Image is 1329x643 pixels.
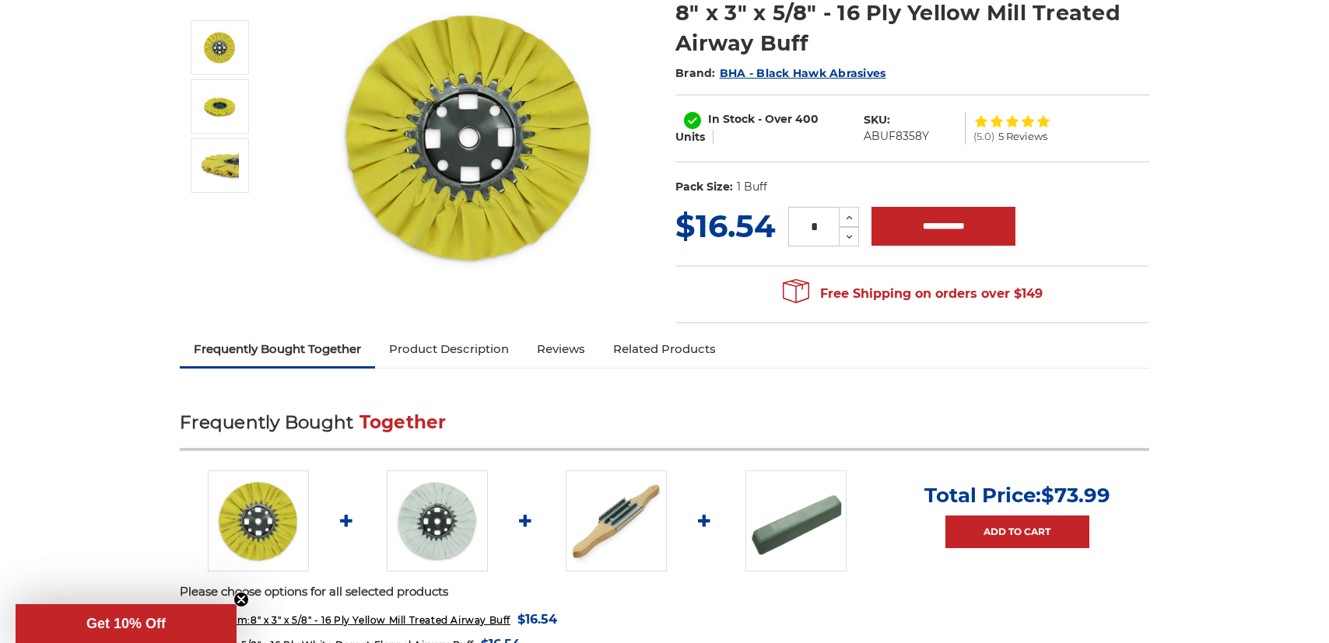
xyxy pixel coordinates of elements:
[1041,483,1110,508] span: $73.99
[708,112,755,126] span: In Stock
[924,483,1110,508] p: Total Price:
[864,128,929,145] dd: ABUF8358Y
[200,614,510,626] span: 8" x 3" x 5/8" - 16 Ply Yellow Mill Treated Airway Buff
[233,592,249,607] button: Close teaser
[375,332,523,366] a: Product Description
[180,332,375,366] a: Frequently Bought Together
[359,411,447,433] span: Together
[180,583,1149,601] p: Please choose options for all selected products
[720,66,886,80] a: BHA - Black Hawk Abrasives
[200,87,239,126] img: 8 inch yellow airway buffing wheel
[86,616,166,631] span: Get 10% Off
[998,131,1047,142] span: 5 Reviews
[783,278,1043,309] span: Free Shipping on orders over $149
[200,28,239,67] img: 8 x 3 x 5/8 airway buff yellow mill treatment
[675,66,716,80] span: Brand:
[795,112,819,126] span: 400
[517,609,557,630] span: $16.54
[758,112,792,126] span: - Over
[973,131,994,142] span: (5.0)
[675,179,733,195] dt: Pack Size:
[16,604,237,643] div: Get 10% OffClose teaser
[675,130,705,144] span: Units
[675,207,776,245] span: $16.54
[945,515,1089,548] a: Add to Cart
[737,179,767,195] dd: 1 Buff
[523,332,599,366] a: Reviews
[864,112,890,128] dt: SKU:
[208,470,309,571] img: 8 x 3 x 5/8 airway buff yellow mill treatment
[599,332,730,366] a: Related Products
[200,146,239,185] img: 8" x 3" x 5/8" - 16 Ply Yellow Mill Treated Airway Buff
[180,411,353,433] span: Frequently Bought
